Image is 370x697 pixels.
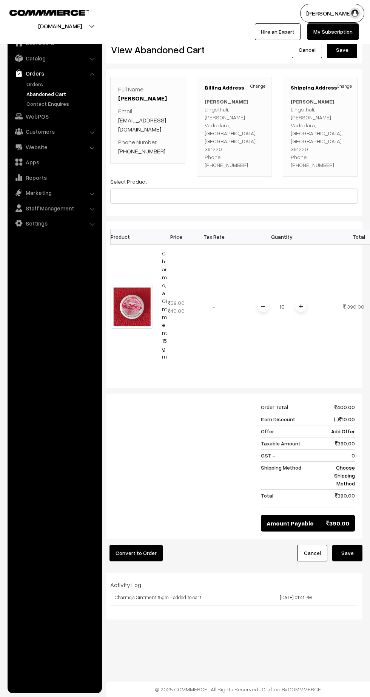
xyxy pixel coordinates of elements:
[332,545,362,561] button: Save
[291,85,350,91] h3: Shipping Address
[233,229,331,244] th: Quantity
[118,138,177,156] p: Phone Number
[118,94,167,102] a: [PERSON_NAME]
[331,229,369,244] th: Total
[300,4,364,23] button: [PERSON_NAME]
[9,66,99,80] a: Orders
[12,17,108,36] button: [DOMAIN_NAME]
[331,428,355,434] a: Add Offer
[205,85,264,91] h3: Billing Address
[9,155,99,169] a: Apps
[261,449,325,461] td: GST -
[9,201,99,215] a: Staff Management
[291,98,334,105] b: [PERSON_NAME]
[347,303,364,310] span: 390.00
[213,303,215,310] span: -
[349,8,361,19] img: user
[9,51,99,65] a: Catalog
[110,589,234,606] td: Charmoja Ointment 15gm - added to cart
[334,464,355,487] a: Choose Shipping Method
[110,178,147,185] label: Select Product
[25,90,99,98] a: Abandoned Cart
[267,519,314,528] span: Amount Payable
[261,489,325,507] td: Total
[337,83,352,90] a: Change
[325,489,355,507] td: 390.00
[307,23,359,40] a: My Subscription
[292,42,322,58] a: Cancel
[111,285,153,329] img: CHARMOJA.jpg
[162,250,167,360] a: Charmoja Ointment 15gm
[9,110,99,123] a: WebPOS
[255,23,301,40] a: Hire an Expert
[9,171,99,184] a: Reports
[168,308,185,314] strike: 40.00
[327,42,357,58] button: Save
[111,44,228,56] h2: View Abandoned Cart
[9,10,89,15] img: COMMMERCE
[261,401,325,413] td: Order Total
[195,229,233,244] th: Tax Rate
[106,682,370,697] footer: © 2025 COMMMERCE | All Rights Reserved | Crafted By
[111,229,157,244] th: Product
[9,8,76,17] a: COMMMERCE
[325,401,355,413] td: 400.00
[325,413,355,425] td: (-) 10.00
[261,425,325,437] td: Offer
[261,304,265,308] img: minus
[288,686,321,692] a: COMMMERCE
[326,519,349,528] span: 390.00
[110,580,358,589] div: Activity Log
[299,304,303,308] img: plusI
[157,244,195,369] td: 39.00
[9,125,99,138] a: Customers
[261,413,325,425] td: Item Discount
[297,545,327,561] a: Cancel
[109,545,163,561] button: Convert to Order
[157,229,195,244] th: Price
[261,437,325,449] td: Taxable Amount
[118,107,177,134] p: Email
[25,100,99,108] a: Contact Enquires
[234,589,358,606] td: [DATE] 01:41 PM
[118,85,177,103] p: Full Name
[250,83,265,90] a: Change
[205,97,264,169] p: Lingsthali, [PERSON_NAME] Vadodara, [GEOGRAPHIC_DATA], [GEOGRAPHIC_DATA] - 391220 Phone: [PHONE_N...
[9,140,99,154] a: Website
[25,80,99,88] a: Orders
[261,461,325,489] td: Shipping Method
[118,116,166,133] a: [EMAIL_ADDRESS][DOMAIN_NAME]
[205,98,248,105] b: [PERSON_NAME]
[118,147,165,155] a: [PHONE_NUMBER]
[325,437,355,449] td: 390.00
[9,186,99,199] a: Marketing
[325,449,355,461] td: 0
[291,97,350,169] p: Lingsthali, [PERSON_NAME] Vadodara, [GEOGRAPHIC_DATA], [GEOGRAPHIC_DATA] - 391220 Phone: [PHONE_N...
[9,216,99,230] a: Settings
